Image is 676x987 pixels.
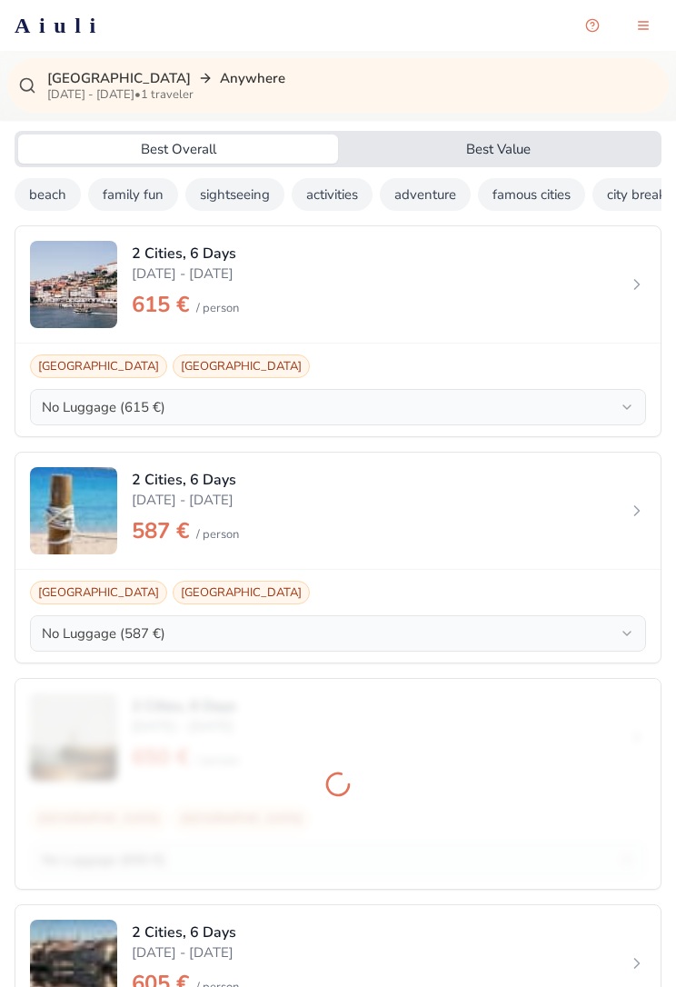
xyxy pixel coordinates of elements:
button: Best Value [338,135,658,164]
div: [GEOGRAPHIC_DATA] [173,581,310,604]
img: Image of Porto Pt [30,467,117,554]
p: [DATE] - [DATE] [132,491,628,509]
p: [DATE] - [DATE] • 1 traveler [47,87,658,102]
button: Open support chat [574,7,611,44]
p: [GEOGRAPHIC_DATA] Anywhere [47,69,658,87]
a: Aiuli [15,11,574,40]
div: [GEOGRAPHIC_DATA] [173,354,310,378]
p: 2 Cities, 6 Days [132,922,628,943]
button: activities [292,178,373,211]
img: Image of Porto Pt [30,241,117,328]
button: adventure [380,178,471,211]
p: [DATE] - [DATE] [132,264,628,283]
p: 2 Cities, 6 Days [132,469,628,491]
div: [GEOGRAPHIC_DATA] [30,581,167,604]
p: / person [196,527,239,542]
button: menu-button [625,7,661,44]
button: famous cities [478,178,585,211]
h2: 615 € [132,290,189,326]
div: [GEOGRAPHIC_DATA] [30,354,167,378]
p: / person [196,301,239,315]
p: 2 Cities, 6 Days [132,243,628,264]
h2: Aiuli [15,11,104,40]
button: family fun [88,178,178,211]
button: sightseeing [185,178,284,211]
h2: 587 € [132,516,189,553]
button: beach [15,178,81,211]
p: [DATE] - [DATE] [132,943,628,962]
button: Best Overall [18,135,338,164]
